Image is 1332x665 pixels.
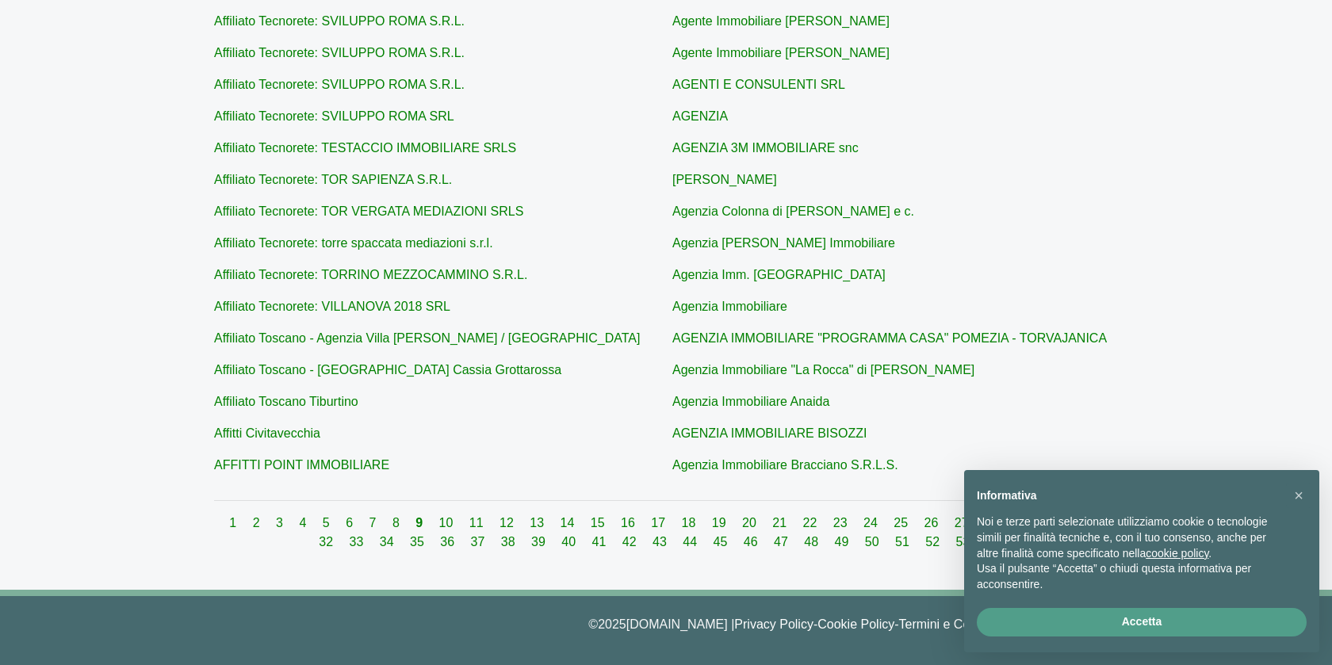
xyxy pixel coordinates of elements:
a: 34 [380,535,397,548]
a: Affiliato Toscano - [GEOGRAPHIC_DATA] Cassia Grottarossa [214,363,561,376]
a: 38 [501,535,519,548]
a: 17 [651,516,668,529]
a: Affiliato Tecnorete: VILLANOVA 2018 SRL [214,300,450,313]
a: 39 [531,535,549,548]
a: 3 [276,516,286,529]
a: Cookie Policy [817,617,894,631]
a: 18 [682,516,699,529]
h2: Informativa [977,489,1281,503]
button: Chiudi questa informativa [1286,483,1311,508]
a: Agenzia Immobiliare Anaida [672,395,829,408]
a: 26 [924,516,942,529]
a: cookie policy - il link si apre in una nuova scheda [1146,547,1208,560]
a: Agenzia Immobiliare "La Rocca" di [PERSON_NAME] [672,363,974,376]
a: 1 [229,516,239,529]
a: 20 [742,516,760,529]
a: 8 [392,516,403,529]
a: 25 [894,516,911,529]
a: 37 [471,535,488,548]
button: Accetta [977,608,1307,636]
a: 4 [299,516,309,529]
a: 15 [591,516,608,529]
a: AGENTI E CONSULENTI SRL [672,78,845,91]
a: AFFITTI POINT IMMOBILIARE [214,458,389,472]
a: Affiliato Toscano - Agenzia Villa [PERSON_NAME] / [GEOGRAPHIC_DATA] [214,331,640,345]
a: Privacy Policy [734,617,813,631]
a: Affiliato Tecnorete: TORRINO MEZZOCAMMINO S.R.L. [214,268,527,281]
a: 40 [561,535,579,548]
a: 5 [323,516,333,529]
a: 36 [440,535,457,548]
a: Agenzia [PERSON_NAME] Immobiliare [672,236,895,250]
a: 50 [865,535,882,548]
a: 11 [469,516,487,529]
a: 51 [895,535,913,548]
a: 21 [772,516,790,529]
a: 14 [561,516,578,529]
a: Affiliato Tecnorete: SVILUPPO ROMA S.R.L. [214,46,465,59]
a: 43 [653,535,670,548]
a: 33 [350,535,367,548]
a: 41 [592,535,610,548]
a: Affiliato Tecnorete: SVILUPPO ROMA S.R.L. [214,78,465,91]
a: Affiliato Tecnorete: SVILUPPO ROMA S.R.L. [214,14,465,28]
a: 48 [804,535,821,548]
a: 45 [714,535,731,548]
a: Agenzia Immobiliare Bracciano S.R.L.S. [672,458,898,472]
a: 22 [803,516,821,529]
a: Affiliato Toscano Tiburtino [214,395,358,408]
a: AGENZIA IMMOBILIARE BISOZZI [672,426,867,440]
a: 19 [712,516,729,529]
a: 46 [744,535,761,548]
a: Affitti Civitavecchia [214,426,320,440]
a: Agenzia Imm. [GEOGRAPHIC_DATA] [672,268,886,281]
a: Affiliato Tecnorete: TOR SAPIENZA S.R.L. [214,173,452,186]
a: AGENZIA IMMOBILIARE "PROGRAMMA CASA" POMEZIA - TORVAJANICA [672,331,1107,345]
a: 24 [863,516,881,529]
a: 10 [439,516,457,529]
a: 44 [683,535,700,548]
a: 9 [415,516,426,529]
a: Affiliato Tecnorete: TESTACCIO IMMOBILIARE SRLS [214,141,516,155]
a: Agente Immobiliare [PERSON_NAME] [672,46,890,59]
a: Agenzia Colonna di [PERSON_NAME] e c. [672,204,914,218]
a: AGENZIA [672,109,728,123]
a: AGENZIA 3M IMMOBILIARE snc [672,141,859,155]
a: Termini e Condizioni [899,617,1013,631]
a: 23 [833,516,851,529]
a: 52 [925,535,943,548]
a: 7 [369,516,380,529]
a: 49 [835,535,852,548]
a: 13 [530,516,547,529]
a: Affiliato Tecnorete: torre spaccata mediazioni s.r.l. [214,236,493,250]
a: 6 [346,516,356,529]
p: Usa il pulsante “Accetta” o chiudi questa informativa per acconsentire. [977,561,1281,592]
a: Agenzia Immobiliare [672,300,787,313]
a: 35 [410,535,427,548]
a: 42 [622,535,640,548]
a: Agente Immobiliare [PERSON_NAME] [672,14,890,28]
a: 12 [499,516,517,529]
a: Affiliato Tecnorete: SVILUPPO ROMA SRL [214,109,454,123]
p: © 2025 [DOMAIN_NAME] | - - | [226,615,1106,634]
span: × [1294,487,1303,504]
a: 32 [319,535,336,548]
a: 47 [774,535,791,548]
a: 16 [621,516,638,529]
a: Affiliato Tecnorete: TOR VERGATA MEDIAZIONI SRLS [214,204,523,218]
p: Noi e terze parti selezionate utilizziamo cookie o tecnologie simili per finalità tecniche e, con... [977,514,1281,561]
a: [PERSON_NAME] [672,173,777,186]
a: 2 [253,516,263,529]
